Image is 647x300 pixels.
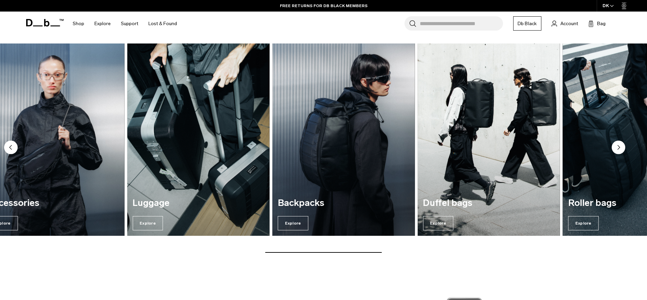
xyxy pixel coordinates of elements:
[417,43,560,236] a: Duffel bags Explore
[560,20,578,27] span: Account
[513,16,541,31] a: Db Black
[68,12,182,36] nav: Main Navigation
[127,43,270,236] div: 2 / 7
[423,198,555,208] h3: Duffel bags
[272,43,415,236] div: 3 / 7
[94,12,111,36] a: Explore
[148,12,177,36] a: Lost & Found
[423,216,453,230] span: Explore
[568,216,599,230] span: Explore
[588,19,606,28] button: Bag
[552,19,578,28] a: Account
[280,3,367,9] a: FREE RETURNS FOR DB BLACK MEMBERS
[132,216,163,230] span: Explore
[597,20,606,27] span: Bag
[132,198,264,208] h3: Luggage
[73,12,84,36] a: Shop
[417,43,560,236] div: 4 / 7
[278,216,308,230] span: Explore
[612,141,625,156] button: Next slide
[121,12,138,36] a: Support
[4,141,18,156] button: Previous slide
[278,198,410,208] h3: Backpacks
